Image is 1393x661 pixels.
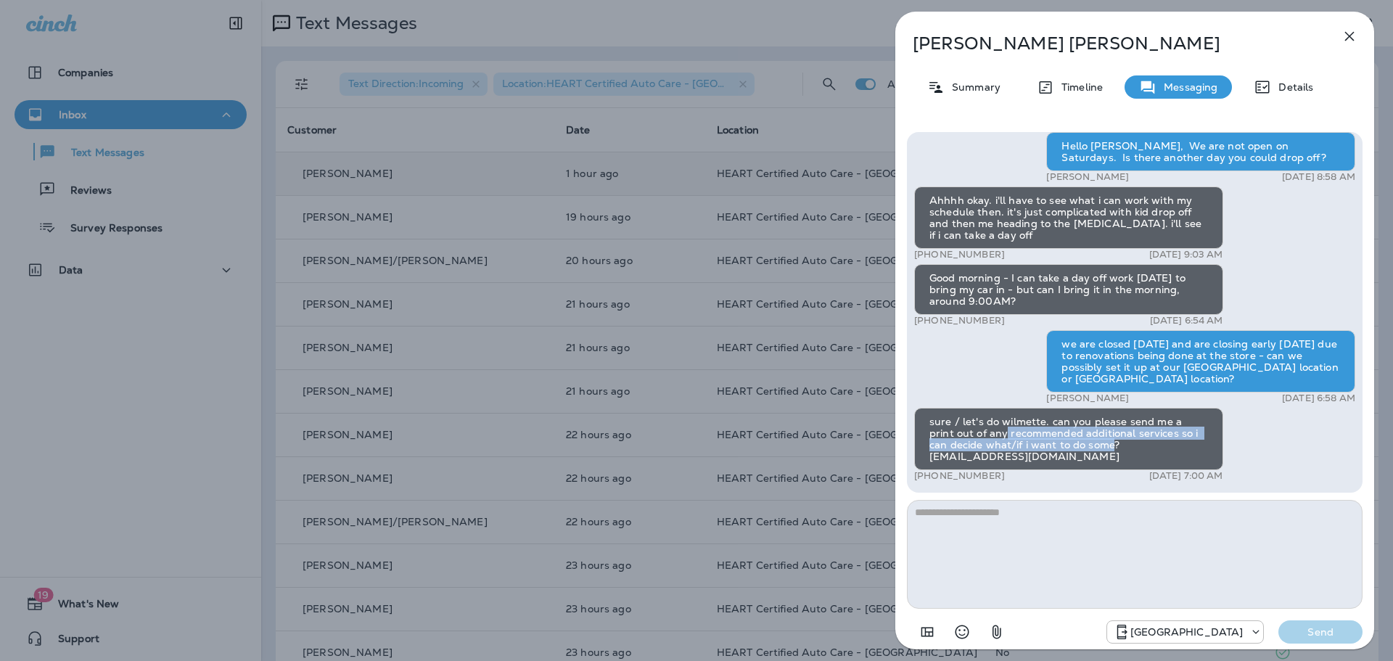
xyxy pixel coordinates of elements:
[914,408,1223,470] div: sure / let's do wilmette. can you please send me a print out of any recommended additional servic...
[1149,249,1223,260] p: [DATE] 9:03 AM
[914,470,1005,482] p: [PHONE_NUMBER]
[1107,623,1263,641] div: +1 (847) 262-3704
[914,249,1005,260] p: [PHONE_NUMBER]
[1149,470,1223,482] p: [DATE] 7:00 AM
[1130,626,1243,638] p: [GEOGRAPHIC_DATA]
[1046,171,1129,183] p: [PERSON_NAME]
[914,186,1223,249] div: Ahhhh okay. i'll have to see what i can work with my schedule then. it's just complicated with ki...
[1282,393,1355,404] p: [DATE] 6:58 AM
[913,617,942,646] button: Add in a premade template
[913,33,1309,54] p: [PERSON_NAME] [PERSON_NAME]
[1046,393,1129,404] p: [PERSON_NAME]
[1046,330,1355,393] div: we are closed [DATE] and are closing early [DATE] due to renovations being done at the store - ca...
[914,264,1223,315] div: Good morning - I can take a day off work [DATE] to bring my car in - but can I bring it in the mo...
[1150,315,1223,327] p: [DATE] 6:54 AM
[1271,81,1313,93] p: Details
[1046,132,1355,171] div: Hello [PERSON_NAME], We are not open on Saturdays. Is there another day you could drop off?
[945,81,1000,93] p: Summary
[1156,81,1217,93] p: Messaging
[914,315,1005,327] p: [PHONE_NUMBER]
[1054,81,1103,93] p: Timeline
[1282,171,1355,183] p: [DATE] 8:58 AM
[948,617,977,646] button: Select an emoji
